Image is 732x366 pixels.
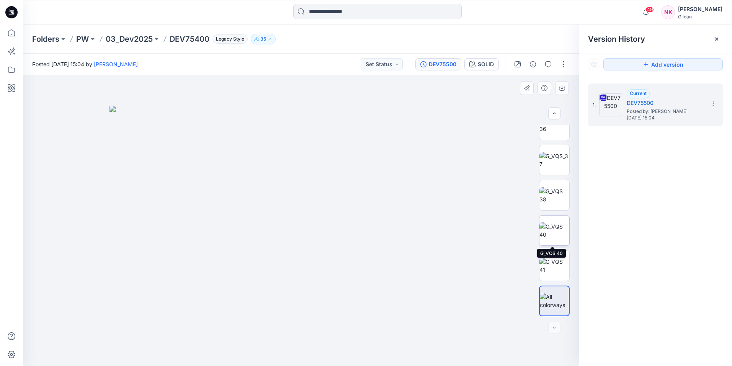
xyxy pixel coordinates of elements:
a: Folders [32,34,59,44]
h5: DEV75500 [627,98,703,108]
button: Show Hidden Versions [588,58,600,70]
span: 1. [593,101,596,108]
button: 35 [251,34,276,44]
div: Gildan [678,14,722,20]
img: G_VQS 38 [539,187,569,203]
button: DEV75500 [415,58,461,70]
span: Posted [DATE] 15:04 by [32,60,138,68]
img: All colorways [540,293,569,309]
div: DEV75500 [429,60,456,69]
p: DEV75400 [170,34,209,44]
span: Legacy Style [212,34,248,44]
span: Version History [588,34,645,44]
span: Current [630,90,647,96]
a: 03_Dev2025 [106,34,153,44]
img: DEV75500 [599,93,622,116]
img: eyJhbGciOiJIUzI1NiIsImtpZCI6IjAiLCJzbHQiOiJzZXMiLCJ0eXAiOiJKV1QifQ.eyJkYXRhIjp7InR5cGUiOiJzdG9yYW... [109,106,492,366]
p: 35 [260,35,266,43]
img: G_VQS_37 [539,152,569,168]
div: [PERSON_NAME] [678,5,722,14]
button: SOLID [464,58,499,70]
div: SOLID [478,60,494,69]
div: NK [661,5,675,19]
button: Add version [603,58,723,70]
img: G_VQS 40 [539,222,569,239]
button: Legacy Style [209,34,248,44]
button: Close [714,36,720,42]
span: [DATE] 15:04 [627,115,703,121]
a: [PERSON_NAME] [94,61,138,67]
span: 49 [645,7,654,13]
button: Details [527,58,539,70]
img: G_VQS 36 [539,117,569,133]
span: Posted by: Marlon Anibal Castro [627,108,703,115]
img: G_VQS 41 [539,258,569,274]
a: PW [76,34,89,44]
